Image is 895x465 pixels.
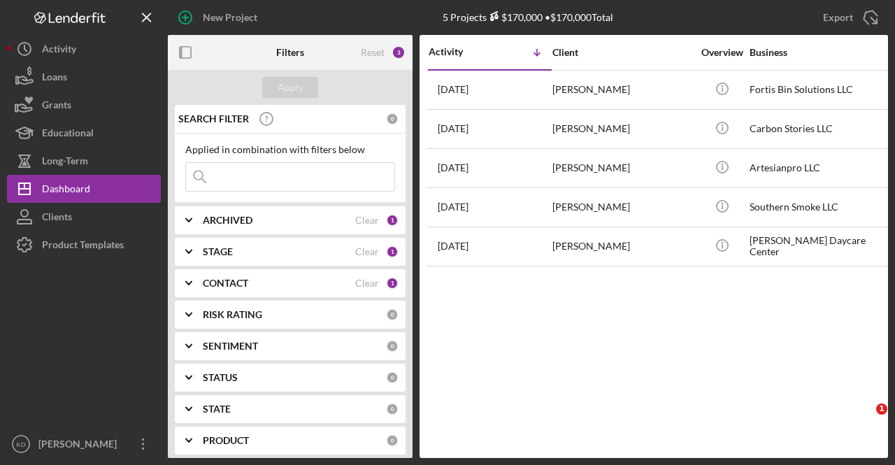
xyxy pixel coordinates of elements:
[750,228,889,265] div: [PERSON_NAME] Daycare Center
[203,309,262,320] b: RISK RATING
[750,71,889,108] div: Fortis Bin Solutions LLC
[552,110,692,148] div: [PERSON_NAME]
[386,340,399,352] div: 0
[203,372,238,383] b: STATUS
[262,77,318,98] button: Apply
[750,189,889,226] div: Southern Smoke LLC
[361,47,385,58] div: Reset
[386,277,399,289] div: 1
[487,11,543,23] div: $170,000
[42,231,124,262] div: Product Templates
[386,214,399,227] div: 1
[438,162,468,173] time: 2025-09-17 15:37
[847,403,881,437] iframe: Intercom live chat
[7,63,161,91] button: Loans
[7,175,161,203] button: Dashboard
[355,278,379,289] div: Clear
[203,403,231,415] b: STATE
[438,201,468,213] time: 2025-08-20 13:53
[386,308,399,321] div: 0
[750,47,889,58] div: Business
[203,278,248,289] b: CONTACT
[203,3,257,31] div: New Project
[42,35,76,66] div: Activity
[42,91,71,122] div: Grants
[355,246,379,257] div: Clear
[386,434,399,447] div: 0
[552,150,692,187] div: [PERSON_NAME]
[552,71,692,108] div: [PERSON_NAME]
[42,147,88,178] div: Long-Term
[7,119,161,147] button: Educational
[35,430,126,462] div: [PERSON_NAME]
[203,435,249,446] b: PRODUCT
[552,47,692,58] div: Client
[443,11,613,23] div: 5 Projects • $170,000 Total
[750,110,889,148] div: Carbon Stories LLC
[386,403,399,415] div: 0
[168,3,271,31] button: New Project
[16,441,25,448] text: KD
[355,215,379,226] div: Clear
[438,123,468,134] time: 2025-09-18 15:37
[386,371,399,384] div: 0
[386,113,399,125] div: 0
[276,47,304,58] b: Filters
[7,35,161,63] button: Activity
[386,245,399,258] div: 1
[203,246,233,257] b: STAGE
[7,91,161,119] button: Grants
[7,430,161,458] button: KD[PERSON_NAME]
[438,241,468,252] time: 2025-08-17 00:45
[7,203,161,231] button: Clients
[392,45,406,59] div: 3
[42,119,94,150] div: Educational
[7,147,161,175] button: Long-Term
[429,46,490,57] div: Activity
[696,47,748,58] div: Overview
[823,3,853,31] div: Export
[203,215,252,226] b: ARCHIVED
[7,231,161,259] button: Product Templates
[438,84,468,95] time: 2025-09-22 11:23
[42,63,67,94] div: Loans
[185,144,395,155] div: Applied in combination with filters below
[278,77,303,98] div: Apply
[750,150,889,187] div: Artesianpro LLC
[876,403,887,415] span: 1
[552,228,692,265] div: [PERSON_NAME]
[552,189,692,226] div: [PERSON_NAME]
[809,3,888,31] button: Export
[42,203,72,234] div: Clients
[178,113,249,124] b: SEARCH FILTER
[203,341,258,352] b: SENTIMENT
[42,175,90,206] div: Dashboard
